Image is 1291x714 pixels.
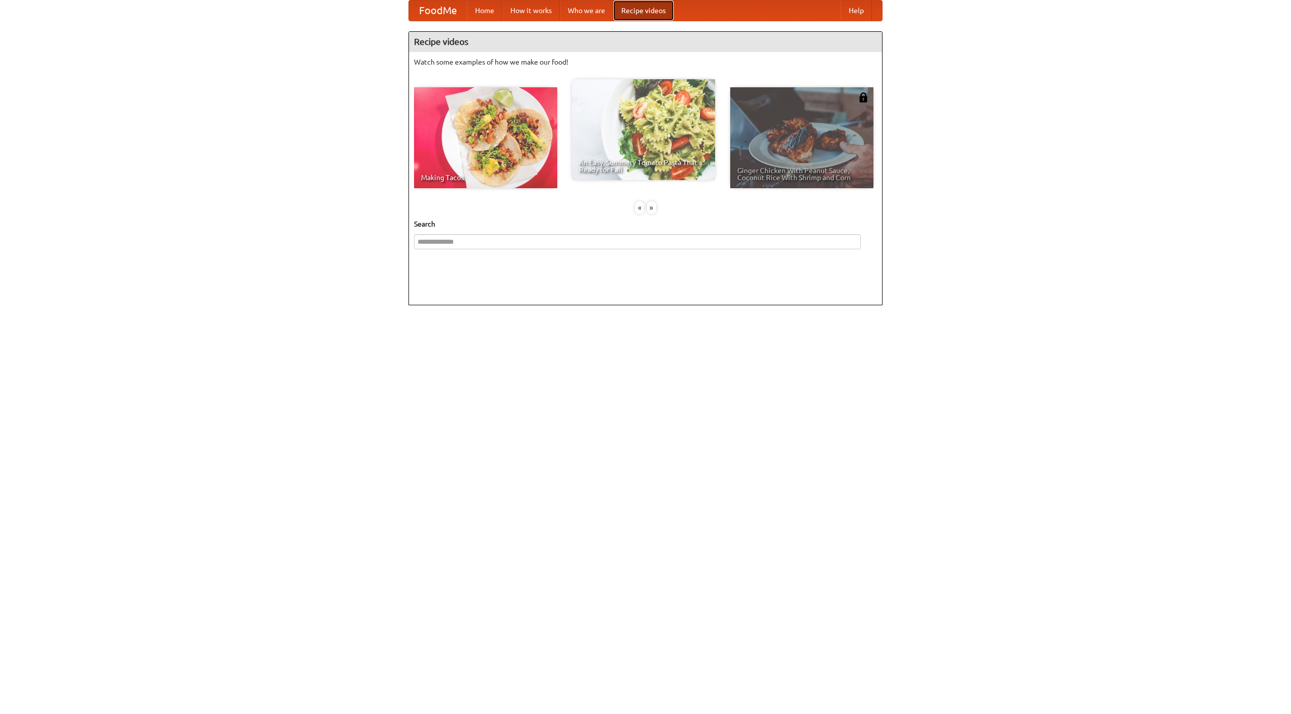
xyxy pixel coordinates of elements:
a: Making Tacos [414,87,557,188]
h4: Recipe videos [409,32,882,52]
a: Help [841,1,872,21]
p: Watch some examples of how we make our food! [414,57,877,67]
span: Making Tacos [421,174,550,181]
a: FoodMe [409,1,467,21]
a: An Easy, Summery Tomato Pasta That's Ready for Fall [572,79,715,180]
a: Recipe videos [613,1,674,21]
a: How it works [502,1,560,21]
span: An Easy, Summery Tomato Pasta That's Ready for Fall [579,159,708,173]
a: Home [467,1,502,21]
div: » [647,201,656,214]
h5: Search [414,219,877,229]
a: Who we are [560,1,613,21]
img: 483408.png [858,92,868,102]
div: « [635,201,644,214]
